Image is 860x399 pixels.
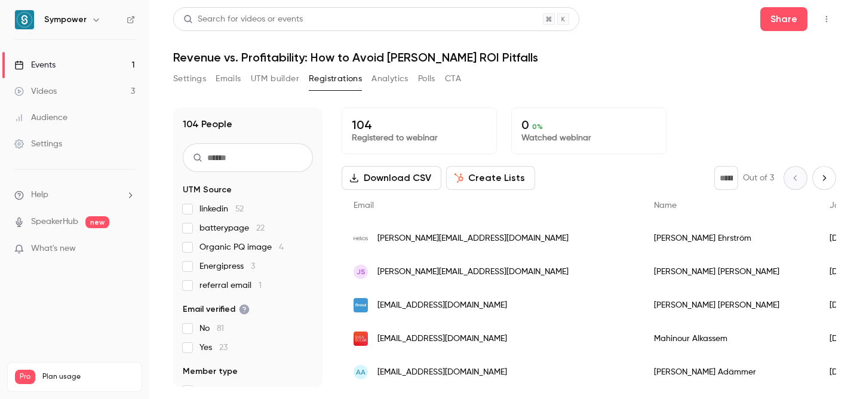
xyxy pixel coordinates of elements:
[642,288,818,322] div: [PERSON_NAME] [PERSON_NAME]
[377,333,507,345] span: [EMAIL_ADDRESS][DOMAIN_NAME]
[199,260,255,272] span: Energipress
[642,255,818,288] div: [PERSON_NAME] [PERSON_NAME]
[42,372,134,382] span: Plan usage
[760,7,807,31] button: Share
[199,342,228,354] span: Yes
[199,385,234,397] span: New
[354,231,368,245] img: heliosnordic.com
[352,132,487,144] p: Registered to webinar
[183,366,238,377] span: Member type
[642,355,818,389] div: [PERSON_NAME] Adämmer
[354,298,368,312] img: orsted.com
[259,281,262,290] span: 1
[354,332,368,346] img: sveasolar.com
[642,322,818,355] div: Mahinour Alkassem
[521,118,656,132] p: 0
[199,280,262,291] span: referral email
[342,166,441,190] button: Download CSV
[44,14,87,26] h6: Sympower
[85,216,109,228] span: new
[216,69,241,88] button: Emails
[812,166,836,190] button: Next page
[199,241,284,253] span: Organic PQ image
[217,324,224,333] span: 81
[642,222,818,255] div: [PERSON_NAME] Ehrström
[251,69,299,88] button: UTM builder
[199,222,265,234] span: batterypage
[199,203,244,215] span: linkedin
[15,10,34,29] img: Sympower
[235,205,244,213] span: 52
[654,201,677,210] span: Name
[743,172,774,184] p: Out of 3
[173,50,836,65] h1: Revenue vs. Profitability: How to Avoid [PERSON_NAME] ROI Pitfalls
[279,243,284,251] span: 4
[356,367,365,377] span: AA
[352,118,487,132] p: 104
[251,262,255,271] span: 3
[418,69,435,88] button: Polls
[14,112,67,124] div: Audience
[371,69,408,88] button: Analytics
[183,303,250,315] span: Email verified
[183,13,303,26] div: Search for videos or events
[183,184,232,196] span: UTM Source
[173,69,206,88] button: Settings
[31,243,76,255] span: What's new
[14,138,62,150] div: Settings
[183,117,232,131] h1: 104 People
[521,132,656,144] p: Watched webinar
[15,370,35,384] span: Pro
[377,266,569,278] span: [PERSON_NAME][EMAIL_ADDRESS][DOMAIN_NAME]
[357,266,365,277] span: JS
[532,122,543,131] span: 0 %
[445,69,461,88] button: CTA
[377,366,507,379] span: [EMAIL_ADDRESS][DOMAIN_NAME]
[377,299,507,312] span: [EMAIL_ADDRESS][DOMAIN_NAME]
[31,189,48,201] span: Help
[309,69,362,88] button: Registrations
[219,343,228,352] span: 23
[121,244,135,254] iframe: Noticeable Trigger
[14,85,57,97] div: Videos
[377,232,569,245] span: [PERSON_NAME][EMAIL_ADDRESS][DOMAIN_NAME]
[199,323,224,334] span: No
[223,386,234,395] span: 80
[31,216,78,228] a: SpeakerHub
[446,166,535,190] button: Create Lists
[256,224,265,232] span: 22
[14,189,135,201] li: help-dropdown-opener
[354,201,374,210] span: Email
[14,59,56,71] div: Events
